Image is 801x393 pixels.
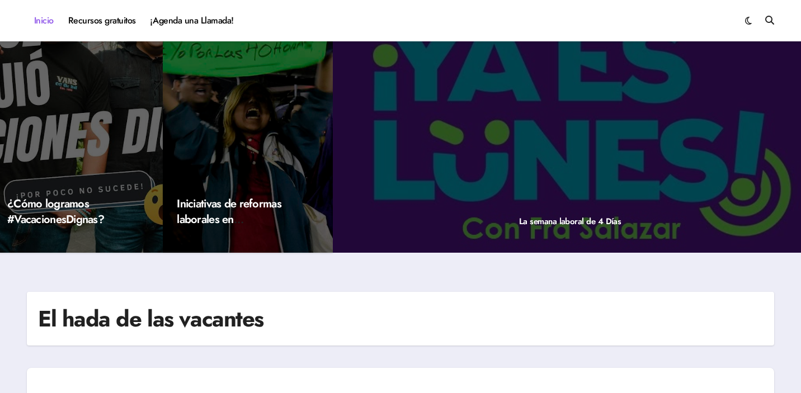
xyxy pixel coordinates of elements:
a: Iniciativas de reformas laborales en [GEOGRAPHIC_DATA] (2023) [177,196,285,259]
a: ¿Cómo logramos #VacacionesDignas? [7,196,104,228]
a: ¡Agenda una Llamada! [143,6,241,36]
a: La semana laboral de 4 Días [519,215,621,228]
a: Inicio [27,6,61,36]
a: Recursos gratuitos [61,6,143,36]
h1: El hada de las vacantes [38,303,263,334]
